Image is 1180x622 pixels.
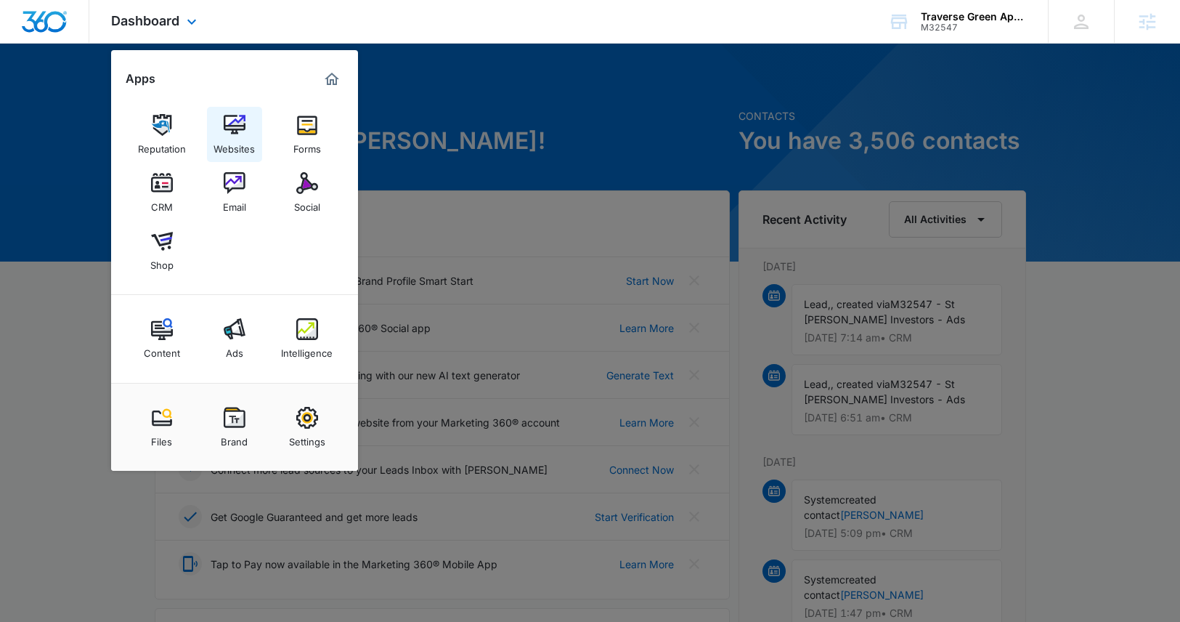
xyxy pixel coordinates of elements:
[207,107,262,162] a: Websites
[221,429,248,448] div: Brand
[207,165,262,220] a: Email
[921,11,1027,23] div: account name
[289,429,325,448] div: Settings
[280,311,335,366] a: Intelligence
[126,72,155,86] h2: Apps
[207,311,262,366] a: Ads
[134,223,190,278] a: Shop
[280,400,335,455] a: Settings
[151,194,173,213] div: CRM
[226,340,243,359] div: Ads
[138,136,186,155] div: Reputation
[134,165,190,220] a: CRM
[921,23,1027,33] div: account id
[111,13,179,28] span: Dashboard
[280,107,335,162] a: Forms
[144,340,180,359] div: Content
[134,400,190,455] a: Files
[281,340,333,359] div: Intelligence
[223,194,246,213] div: Email
[207,400,262,455] a: Brand
[280,165,335,220] a: Social
[294,194,320,213] div: Social
[151,429,172,448] div: Files
[134,107,190,162] a: Reputation
[150,252,174,271] div: Shop
[213,136,255,155] div: Websites
[134,311,190,366] a: Content
[320,68,343,91] a: Marketing 360® Dashboard
[293,136,321,155] div: Forms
